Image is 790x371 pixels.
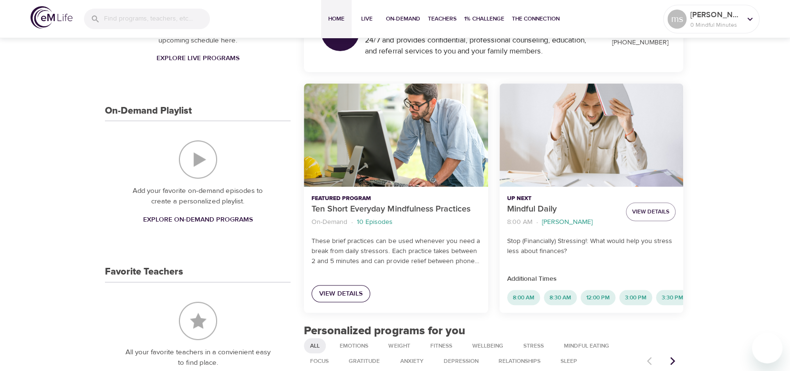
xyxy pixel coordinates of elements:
[304,342,325,350] span: All
[507,290,540,305] div: 8:00 AM
[124,186,271,207] p: Add your favorite on-demand episodes to create a personalized playlist.
[492,353,546,369] div: Relationships
[156,53,239,64] span: Explore Live Programs
[325,14,348,24] span: Home
[386,14,420,24] span: On-Demand
[512,14,560,24] span: The Connection
[466,342,509,350] span: Wellbeing
[499,84,683,187] button: Mindful Daily
[394,353,429,369] div: Anxiety
[581,294,615,302] span: 12:00 PM
[581,290,615,305] div: 12:00 PM
[464,14,504,24] span: 1% Challenge
[365,24,597,57] div: The Employee Assistance Program (EAP) is free of charge, available 24/7 and provides confidential...
[558,342,614,350] span: Mindful Eating
[690,21,741,29] p: 0 Mindful Minutes
[105,106,192,117] h3: On-Demand Playlist
[656,290,689,305] div: 3:30 PM
[507,274,676,284] p: Additional Times
[351,216,353,229] li: ·
[536,216,538,229] li: ·
[424,342,457,350] span: Fitness
[492,357,546,365] span: Relationships
[466,338,509,353] div: Wellbeing
[304,353,335,369] div: Focus
[124,347,271,369] p: All your favorite teachers in a convienient easy to find place.
[105,266,183,277] h3: Favorite Teachers
[334,342,374,350] span: Emotions
[437,353,484,369] div: Depression
[507,194,618,203] p: Up Next
[312,194,480,203] p: Featured Program
[667,10,686,29] div: ms
[428,14,457,24] span: Teachers
[517,342,549,350] span: Stress
[312,217,347,227] p: On-Demand
[517,338,550,353] div: Stress
[179,140,217,179] img: On-Demand Playlist
[31,6,73,29] img: logo
[312,216,480,229] nav: breadcrumb
[619,294,652,302] span: 3:00 PM
[554,357,582,365] span: Sleep
[542,217,592,227] p: [PERSON_NAME]
[632,207,669,217] span: View Details
[139,211,257,229] a: Explore On-Demand Programs
[153,50,243,67] a: Explore Live Programs
[304,357,334,365] span: Focus
[437,357,484,365] span: Depression
[355,14,378,24] span: Live
[619,290,652,305] div: 3:00 PM
[304,84,488,187] button: Ten Short Everyday Mindfulness Practices
[507,203,618,216] p: Mindful Daily
[179,302,217,340] img: Favorite Teachers
[394,357,429,365] span: Anxiety
[143,214,253,226] span: Explore On-Demand Programs
[343,357,385,365] span: Gratitude
[656,294,689,302] span: 3:30 PM
[382,338,416,353] div: Weight
[333,338,374,353] div: Emotions
[609,38,672,48] p: [PHONE_NUMBER]
[554,353,583,369] div: Sleep
[424,338,458,353] div: Fitness
[383,342,416,350] span: Weight
[690,9,741,21] p: [PERSON_NAME]
[507,216,618,229] nav: breadcrumb
[626,202,676,221] button: View Details
[507,217,532,227] p: 8:00 AM
[507,236,676,256] p: Stop (Financially) Stressing!: What would help you stress less about finances?
[752,333,782,363] iframe: Button to launch messaging window
[304,324,683,338] h2: Personalized programs for you
[557,338,615,353] div: Mindful Eating
[312,236,480,266] p: These brief practices can be used whenever you need a break from daily stressors. Each practice t...
[544,294,577,302] span: 8:30 AM
[304,338,326,353] div: All
[104,9,210,29] input: Find programs, teachers, etc...
[312,203,480,216] p: Ten Short Everyday Mindfulness Practices
[507,294,540,302] span: 8:00 AM
[544,290,577,305] div: 8:30 AM
[312,285,370,303] a: View Details
[343,353,386,369] div: Gratitude
[319,288,363,300] span: View Details
[357,217,393,227] p: 10 Episodes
